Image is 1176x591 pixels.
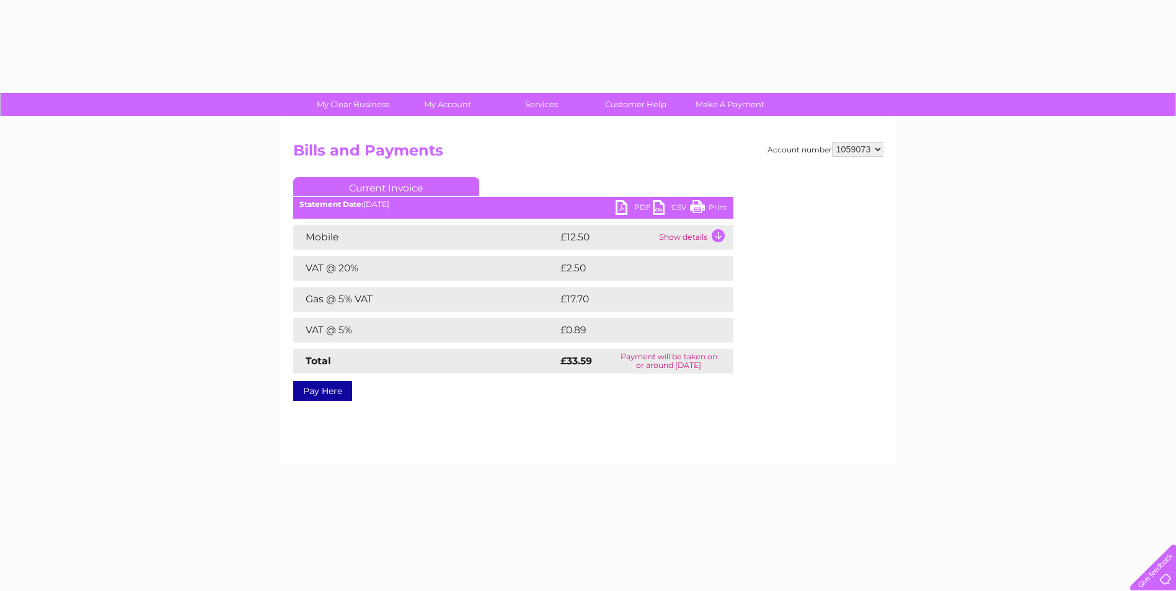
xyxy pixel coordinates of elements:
strong: £33.59 [560,355,592,367]
h2: Bills and Payments [293,142,883,165]
td: VAT @ 5% [293,318,557,343]
a: Print [690,200,727,218]
b: Statement Date: [299,199,363,209]
a: Make A Payment [679,93,781,116]
div: Account number [767,142,883,157]
a: CSV [653,200,690,218]
a: My Account [396,93,498,116]
strong: Total [306,355,331,367]
td: £2.50 [557,256,704,281]
td: £0.89 [557,318,705,343]
td: VAT @ 20% [293,256,557,281]
a: Services [490,93,593,116]
td: £17.70 [557,287,707,312]
td: Show details [656,225,733,250]
td: Gas @ 5% VAT [293,287,557,312]
td: Payment will be taken on or around [DATE] [604,349,733,374]
a: Pay Here [293,381,352,401]
a: Current Invoice [293,177,479,196]
a: PDF [616,200,653,218]
a: My Clear Business [302,93,404,116]
a: Customer Help [585,93,687,116]
div: [DATE] [293,200,733,209]
td: £12.50 [557,225,656,250]
td: Mobile [293,225,557,250]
